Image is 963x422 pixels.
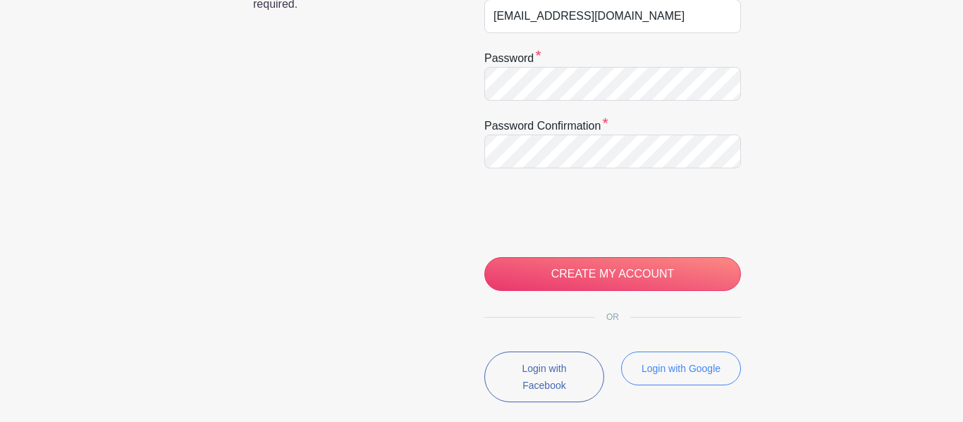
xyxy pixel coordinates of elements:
[642,363,720,374] small: Login with Google
[484,118,608,135] label: Password confirmation
[595,312,630,322] span: OR
[621,352,741,385] button: Login with Google
[484,352,604,402] button: Login with Facebook
[484,185,699,240] iframe: reCAPTCHA
[522,363,566,391] small: Login with Facebook
[484,50,541,67] label: Password
[484,257,741,291] input: CREATE MY ACCOUNT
